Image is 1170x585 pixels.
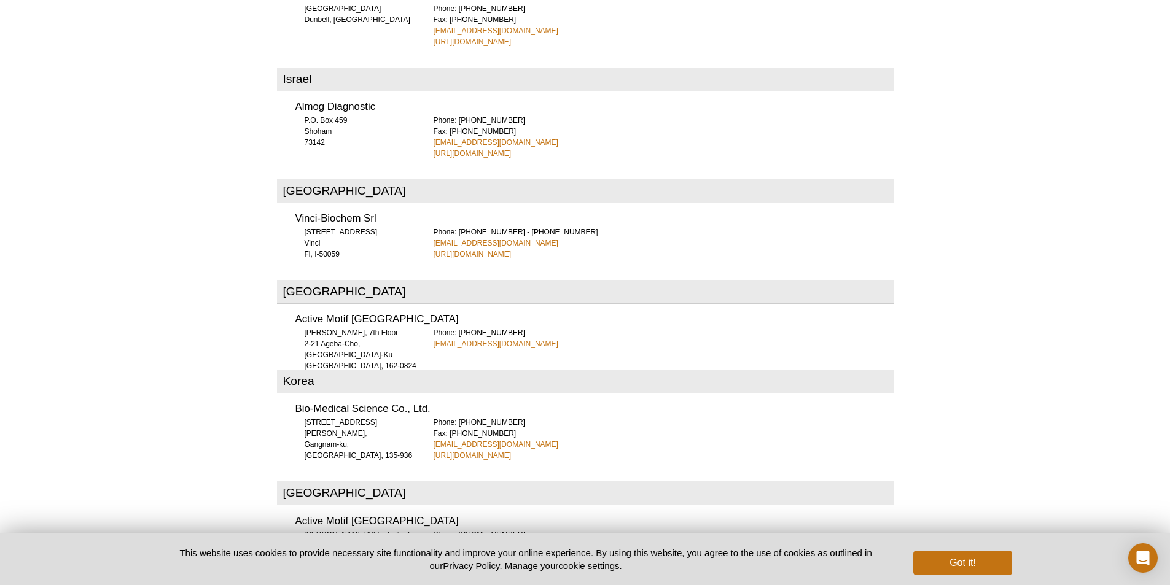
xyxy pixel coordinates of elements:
[277,481,894,505] h2: [GEOGRAPHIC_DATA]
[434,3,894,47] div: Phone: [PHONE_NUMBER] Fax: [PHONE_NUMBER]
[1128,543,1158,573] div: Open Intercom Messenger
[158,546,894,572] p: This website uses cookies to provide necessary site functionality and improve your online experie...
[434,148,512,159] a: [URL][DOMAIN_NAME]
[434,338,558,349] a: [EMAIL_ADDRESS][DOMAIN_NAME]
[295,516,894,527] h3: Active Motif [GEOGRAPHIC_DATA]
[434,36,512,47] a: [URL][DOMAIN_NAME]
[434,115,894,159] div: Phone: [PHONE_NUMBER] Fax: [PHONE_NUMBER]
[558,560,619,571] button: cookie settings
[295,214,894,224] h3: Vinci-Biochem Srl
[295,327,418,371] div: [PERSON_NAME], 7th Floor 2-21 Ageba-Cho, [GEOGRAPHIC_DATA]-Ku [GEOGRAPHIC_DATA], 162-0824
[913,551,1012,575] button: Got it!
[295,3,418,25] div: [GEOGRAPHIC_DATA] Dunbell, [GEOGRAPHIC_DATA]
[434,227,894,260] div: Phone: [PHONE_NUMBER] - [PHONE_NUMBER]
[295,404,894,414] h3: Bio-Medical Science Co., Ltd.
[295,417,418,461] div: [STREET_ADDRESS][PERSON_NAME], Gangnam-ku, [GEOGRAPHIC_DATA], 135-936
[434,439,558,450] a: [EMAIL_ADDRESS][DOMAIN_NAME]
[434,238,558,249] a: [EMAIL_ADDRESS][DOMAIN_NAME]
[434,249,512,260] a: [URL][DOMAIN_NAME]
[295,529,418,551] div: [PERSON_NAME] 167 – boîte 4 BE-1410 [GEOGRAPHIC_DATA]
[434,327,894,349] div: Phone: [PHONE_NUMBER]
[295,227,418,260] div: [STREET_ADDRESS] Vinci Fi, I-50059
[295,115,418,148] div: P.O. Box 459 Shoham 73142
[295,102,894,112] h3: Almog Diagnostic
[277,179,894,203] h2: [GEOGRAPHIC_DATA]
[277,370,894,393] h2: Korea
[443,560,499,571] a: Privacy Policy
[434,137,558,148] a: [EMAIL_ADDRESS][DOMAIN_NAME]
[434,450,512,461] a: [URL][DOMAIN_NAME]
[434,417,894,461] div: Phone: [PHONE_NUMBER] Fax: [PHONE_NUMBER]
[434,25,558,36] a: [EMAIL_ADDRESS][DOMAIN_NAME]
[295,314,894,325] h3: Active Motif [GEOGRAPHIC_DATA]
[434,529,894,551] div: Phone: [PHONE_NUMBER]
[277,68,894,91] h2: Israel
[277,280,894,304] h2: [GEOGRAPHIC_DATA]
